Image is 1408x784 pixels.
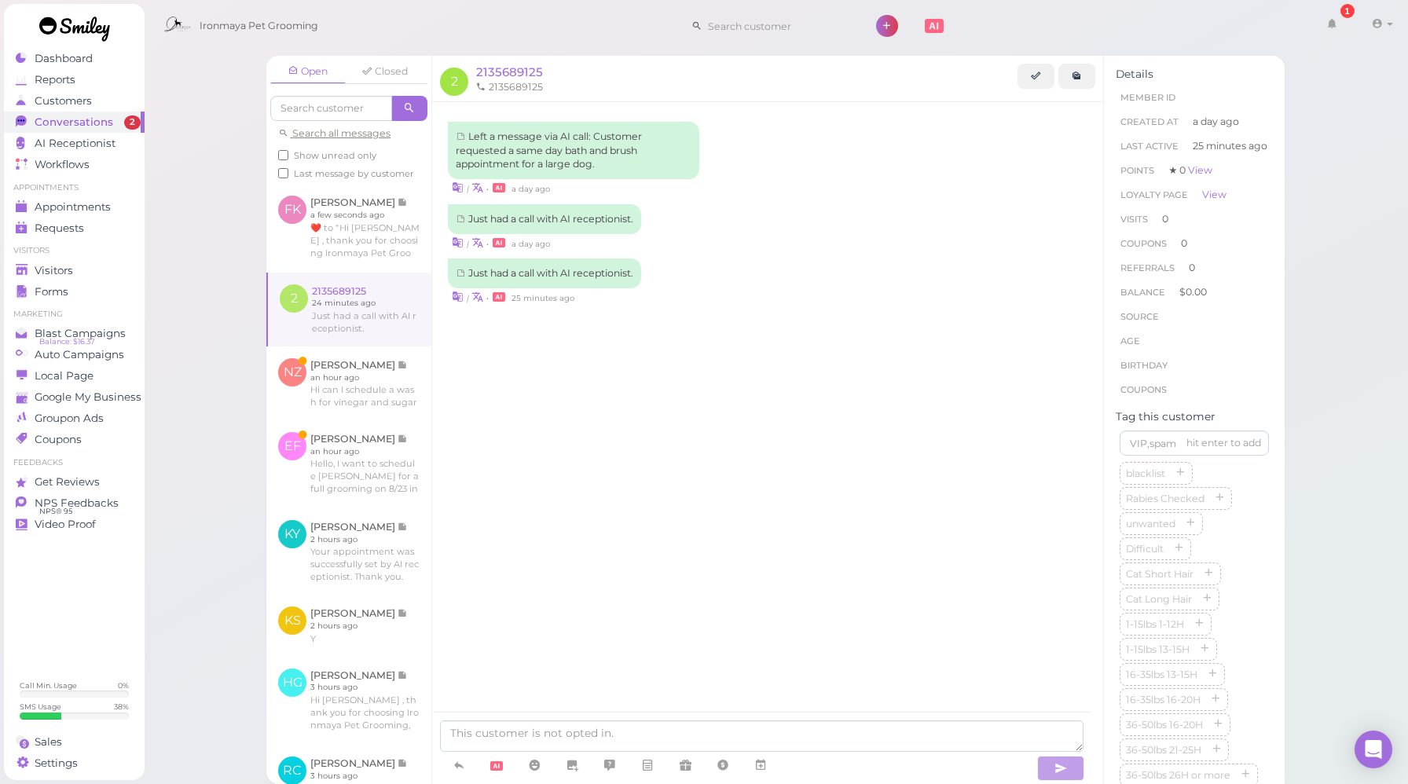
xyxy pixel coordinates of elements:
[1123,568,1197,580] span: Cat Short Hair
[35,73,75,86] span: Reports
[4,471,145,493] a: Get Reviews
[476,64,543,79] span: 2135689125
[440,68,468,96] span: 2
[467,184,469,194] i: |
[35,222,84,235] span: Requests
[35,735,62,749] span: Sales
[4,753,145,774] a: Settings
[35,369,93,383] span: Local Page
[4,323,145,344] a: Blast Campaigns Balance: $16.37
[270,96,392,121] input: Search customer
[1123,769,1234,781] span: 36-50lbs 26H or more
[1120,430,1269,456] input: VIP,spam
[1123,518,1179,529] span: unwanted
[1120,116,1179,127] span: Created At
[4,182,145,193] li: Appointments
[4,69,145,90] a: Reports
[1193,139,1267,153] span: 25 minutes ago
[1116,231,1273,256] li: 0
[1202,189,1226,200] a: View
[278,150,288,160] input: Show unread only
[4,514,145,535] a: Video Proof
[1120,141,1179,152] span: Last Active
[35,390,141,404] span: Google My Business
[294,168,414,179] span: Last message by customer
[448,179,1087,196] div: •
[1355,731,1392,768] div: Open Intercom Messenger
[511,239,550,249] span: 08/12/2025 10:01am
[1120,238,1167,249] span: Coupons
[294,150,376,161] span: Show unread only
[124,115,141,130] span: 2
[35,475,100,489] span: Get Reviews
[35,52,93,65] span: Dashboard
[270,60,346,84] a: Open
[4,260,145,281] a: Visitors
[114,702,129,712] div: 38 %
[1120,92,1175,103] span: Member ID
[1168,164,1212,176] span: ★ 0
[511,293,574,303] span: 08/13/2025 07:08pm
[35,518,96,531] span: Video Proof
[1123,643,1193,655] span: 1-15lbs 13-15H
[35,115,113,129] span: Conversations
[35,757,78,770] span: Settings
[1120,165,1154,176] span: Points
[39,505,72,518] span: NPS® 95
[467,239,469,249] i: |
[4,731,145,753] a: Sales
[4,281,145,302] a: Forms
[1120,214,1148,225] span: Visits
[4,309,145,320] li: Marketing
[4,429,145,450] a: Coupons
[39,335,95,348] span: Balance: $16.37
[4,387,145,408] a: Google My Business
[1120,384,1167,395] span: Coupons
[4,457,145,468] li: Feedbacks
[1116,207,1273,232] li: 0
[1123,719,1206,731] span: 36-50lbs 16-20H
[35,327,126,340] span: Blast Campaigns
[347,60,423,83] a: Closed
[4,344,145,365] a: Auto Campaigns
[448,122,699,180] div: Left a message via AI call: Customer requested a same day bath and brush appointment for a large ...
[4,365,145,387] a: Local Page
[702,13,855,38] input: Search customer
[200,4,318,48] span: Ironmaya Pet Grooming
[1340,4,1355,18] div: 1
[448,258,641,288] div: Just had a call with AI receptionist.
[448,288,1087,305] div: •
[35,348,124,361] span: Auto Campaigns
[472,80,547,94] li: 2135689125
[35,496,119,510] span: NPS Feedbacks
[1116,68,1273,81] div: Details
[35,433,82,446] span: Coupons
[35,137,115,150] span: AI Receptionist
[1120,311,1159,322] span: Source
[1123,669,1201,680] span: 16-35lbs 13-15H
[1123,694,1204,705] span: 16-35lbs 16-20H
[4,245,145,256] li: Visitors
[35,412,104,425] span: Groupon Ads
[4,112,145,133] a: Conversations 2
[467,293,469,303] i: |
[35,158,90,171] span: Workflows
[4,196,145,218] a: Appointments
[1123,493,1208,504] span: Rabies Checked
[1188,164,1212,176] a: View
[35,264,73,277] span: Visitors
[35,94,92,108] span: Customers
[1123,744,1204,756] span: 36-50lbs 21-25H
[1120,335,1140,346] span: age
[1120,360,1168,371] span: Birthday
[1116,410,1273,423] div: Tag this customer
[35,200,111,214] span: Appointments
[1123,593,1195,605] span: Cat Long Hair
[448,204,641,234] div: Just had a call with AI receptionist.
[20,680,77,691] div: Call Min. Usage
[1193,115,1239,129] span: a day ago
[20,702,61,712] div: SMS Usage
[4,493,145,514] a: NPS Feedbacks NPS® 95
[278,168,288,178] input: Last message by customer
[1120,287,1168,298] span: Balance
